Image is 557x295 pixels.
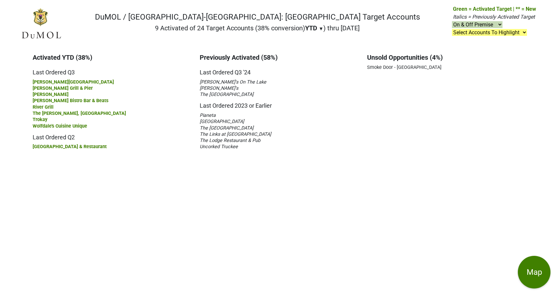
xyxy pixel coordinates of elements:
span: Green = Activated Target | ** = New [453,6,536,12]
h5: Last Ordered Q3 [33,64,190,76]
span: ▼ [319,26,324,32]
span: The Links at [GEOGRAPHIC_DATA] [200,132,271,137]
span: The [PERSON_NAME], [GEOGRAPHIC_DATA] [33,111,126,116]
h2: 9 Activated of 24 Target Accounts (38% conversion) ) thru [DATE] [95,24,420,32]
span: [PERSON_NAME] Grill & Pier [33,85,93,91]
span: Smoke Door - [GEOGRAPHIC_DATA] [367,65,441,70]
span: [PERSON_NAME] Bistro Bar & Beats [33,98,108,103]
span: The Lodge Restaurant & Pub [200,138,260,143]
span: Trokay [33,117,47,122]
h3: Previously Activated (58%) [200,54,357,61]
span: [PERSON_NAME] [33,92,69,97]
span: Italics = Previously Activated Target [453,14,535,20]
span: The [GEOGRAPHIC_DATA] [200,92,254,97]
h5: Last Ordered Q2 [33,129,190,141]
h5: Last Ordered Q3 '24 [200,64,357,76]
span: [PERSON_NAME]'s [200,85,238,91]
span: Pianeta [200,113,216,118]
span: [PERSON_NAME][GEOGRAPHIC_DATA] [33,79,114,85]
span: River Grill [33,104,54,110]
span: Wolfdale's Cuisine Unique [33,123,87,129]
h1: DuMOL / [GEOGRAPHIC_DATA]-[GEOGRAPHIC_DATA]: [GEOGRAPHIC_DATA] Target Accounts [95,12,420,22]
span: The [GEOGRAPHIC_DATA] [200,125,254,131]
span: [GEOGRAPHIC_DATA] [200,119,244,124]
h5: Last Ordered 2023 or Earlier [200,97,357,109]
span: [PERSON_NAME]'s On The Lake [200,79,266,85]
span: [GEOGRAPHIC_DATA] & Restaurant [33,144,107,149]
h3: Activated YTD (38%) [33,54,190,61]
span: Uncorked Truckee [200,144,238,149]
button: Map [518,256,550,288]
span: YTD [305,24,317,32]
img: DuMOL [21,8,62,40]
h3: Unsold Opportunities (4%) [367,54,524,61]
